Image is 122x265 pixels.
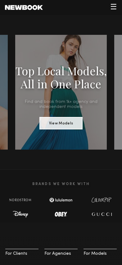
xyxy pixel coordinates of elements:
[84,252,107,256] a: For Models
[88,208,116,221] img: logo-gucci.svg
[5,252,27,256] a: For Clients
[47,208,75,221] img: logo-obey.svg
[88,194,116,206] img: logo-colour-pop.svg
[39,119,83,126] a: View Models
[44,252,71,256] a: For Agencies
[16,64,107,90] h1: Top Local Models, All in One Place
[16,100,107,110] h2: Find and book from 1k+ agency and independent models
[47,194,75,206] img: logo-lulu.svg
[7,208,34,221] img: logo-disney.svg
[7,194,34,206] img: logo-nordstrom.svg
[110,4,117,11] span: ☰
[39,117,83,129] button: View Models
